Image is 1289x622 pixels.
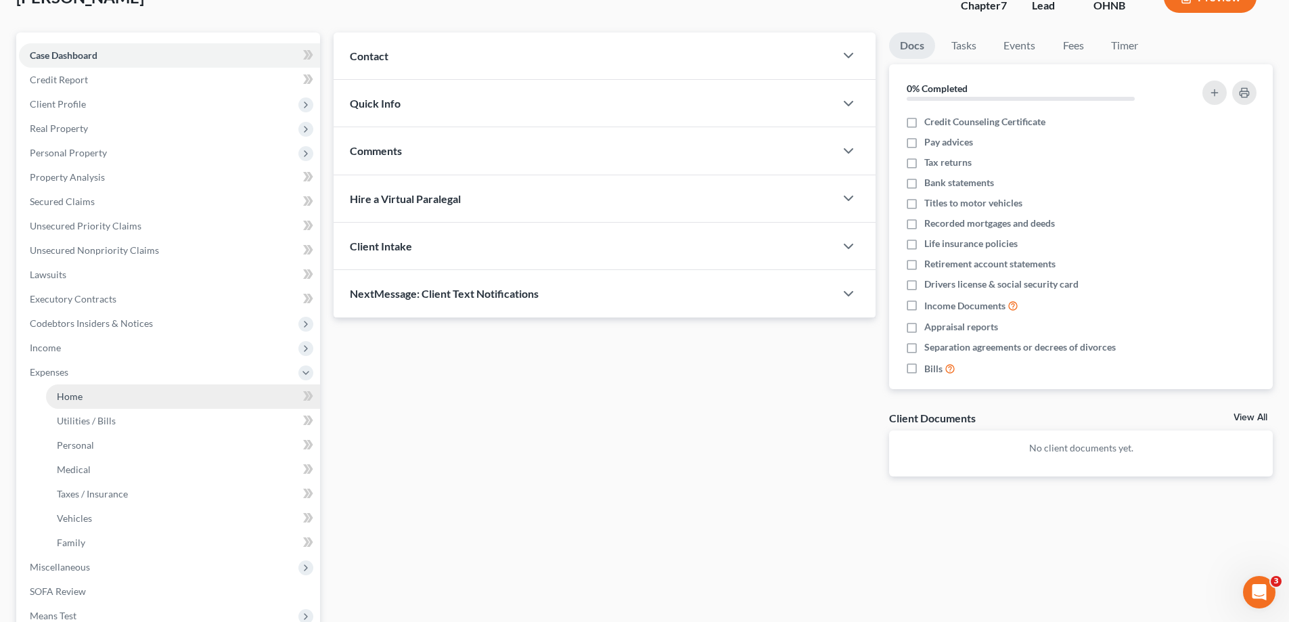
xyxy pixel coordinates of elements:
[30,342,61,353] span: Income
[350,144,402,157] span: Comments
[46,384,320,409] a: Home
[30,74,88,85] span: Credit Report
[46,531,320,555] a: Family
[30,317,153,329] span: Codebtors Insiders & Notices
[57,537,85,548] span: Family
[57,464,91,475] span: Medical
[30,610,76,621] span: Means Test
[30,196,95,207] span: Secured Claims
[924,176,994,190] span: Bank statements
[993,32,1046,59] a: Events
[46,409,320,433] a: Utilities / Bills
[19,43,320,68] a: Case Dashboard
[924,340,1116,354] span: Separation agreements or decrees of divorces
[1051,32,1095,59] a: Fees
[57,391,83,402] span: Home
[57,415,116,426] span: Utilities / Bills
[924,237,1018,250] span: Life insurance policies
[907,83,968,94] strong: 0% Completed
[46,433,320,458] a: Personal
[350,97,401,110] span: Quick Info
[57,512,92,524] span: Vehicles
[350,240,412,252] span: Client Intake
[30,561,90,573] span: Miscellaneous
[1243,576,1275,608] iframe: Intercom live chat
[46,506,320,531] a: Vehicles
[19,190,320,214] a: Secured Claims
[941,32,987,59] a: Tasks
[350,49,388,62] span: Contact
[924,156,972,169] span: Tax returns
[30,49,97,61] span: Case Dashboard
[30,293,116,305] span: Executory Contracts
[350,192,461,205] span: Hire a Virtual Paralegal
[924,196,1022,210] span: Titles to motor vehicles
[30,123,88,134] span: Real Property
[46,458,320,482] a: Medical
[924,115,1045,129] span: Credit Counseling Certificate
[19,287,320,311] a: Executory Contracts
[57,439,94,451] span: Personal
[19,214,320,238] a: Unsecured Priority Claims
[924,257,1056,271] span: Retirement account statements
[30,269,66,280] span: Lawsuits
[30,98,86,110] span: Client Profile
[30,585,86,597] span: SOFA Review
[924,135,973,149] span: Pay advices
[924,217,1055,230] span: Recorded mortgages and deeds
[1100,32,1149,59] a: Timer
[57,488,128,499] span: Taxes / Insurance
[924,362,943,376] span: Bills
[900,441,1262,455] p: No client documents yet.
[30,171,105,183] span: Property Analysis
[889,32,935,59] a: Docs
[1271,576,1282,587] span: 3
[19,165,320,190] a: Property Analysis
[889,411,976,425] div: Client Documents
[19,263,320,287] a: Lawsuits
[19,579,320,604] a: SOFA Review
[924,299,1005,313] span: Income Documents
[1234,413,1267,422] a: View All
[350,287,539,300] span: NextMessage: Client Text Notifications
[30,220,141,231] span: Unsecured Priority Claims
[924,320,998,334] span: Appraisal reports
[30,366,68,378] span: Expenses
[19,238,320,263] a: Unsecured Nonpriority Claims
[30,147,107,158] span: Personal Property
[924,277,1079,291] span: Drivers license & social security card
[30,244,159,256] span: Unsecured Nonpriority Claims
[19,68,320,92] a: Credit Report
[46,482,320,506] a: Taxes / Insurance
